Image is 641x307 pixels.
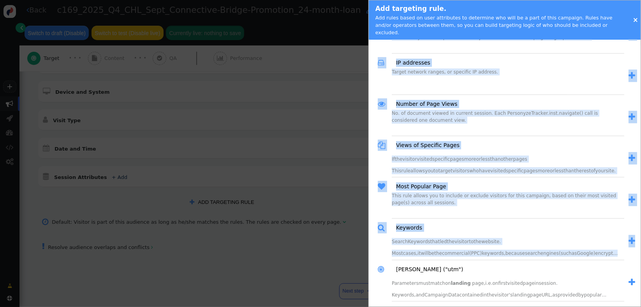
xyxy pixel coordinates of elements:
[629,113,635,121] span: 
[564,168,574,174] span: than
[434,251,442,256] span: the
[424,292,448,298] span: Campaign
[555,168,564,174] span: less
[485,281,492,286] span: i.e.
[542,292,553,298] span: URL,
[629,196,635,204] span: 
[392,239,408,244] span: Search
[523,168,537,174] span: pages
[391,265,463,274] a: [PERSON_NAME] ("utm")
[416,292,424,298] span: and
[481,156,490,162] span: less
[629,154,635,162] span: 
[541,251,559,256] span: engines
[624,276,635,289] a: 
[629,278,635,286] span: 
[392,292,416,298] span: Keywords,
[408,239,430,244] span: Keywords
[483,292,487,298] span: in
[490,168,506,174] span: visited
[392,68,624,95] div: Target network ranges, or specific IP address.
[507,281,523,286] span: visited
[432,156,450,162] span: specific
[624,235,635,247] a: 
[624,194,635,206] a: 
[552,292,558,298] span: as
[505,251,525,256] span: because
[559,251,572,256] span: (such
[410,168,425,174] span: allows
[464,156,476,162] span: more
[506,168,523,174] span: specific
[584,292,602,298] span: popular
[391,141,460,149] a: Views of Specific Pages
[378,264,391,275] span: 
[538,168,550,174] span: more
[392,168,402,174] span: This
[577,251,595,256] span: Google)
[501,156,513,162] span: other
[445,281,451,286] span: on
[425,168,433,174] span: you
[490,156,500,162] span: than
[403,251,418,256] span: cases,
[493,281,498,286] span: on
[472,281,485,286] span: page,
[469,239,474,244] span: to
[419,281,430,286] span: must
[454,239,469,244] span: visitor
[395,156,403,162] span: the
[392,156,395,162] span: If
[476,156,481,162] span: or
[448,292,460,298] span: Data
[481,239,501,244] span: website.
[378,140,391,151] span: 
[624,111,635,123] a: 
[474,239,481,244] span: the
[391,100,458,108] a: Number of Page Views
[442,251,469,256] span: commercial
[582,168,591,174] span: rest
[535,281,539,286] span: in
[469,251,482,256] span: (PPC)
[375,14,621,36] div: Add rules based on user attributes to determine who will be a part of this campaign. Rules have a...
[523,281,535,286] span: page
[430,239,440,244] span: that
[453,168,469,174] span: visitors
[433,168,438,174] span: to
[512,292,530,298] span: landing
[498,281,507,286] span: first
[392,192,624,219] div: This rule allows you to include or exclude visitors for this campaign, based on their most visite...
[479,168,490,174] span: have
[624,70,635,82] a: 
[469,168,479,174] span: who
[450,156,464,162] span: pages
[629,72,635,80] span: 
[482,251,505,256] span: keywords,
[392,27,624,53] div: Includes or excludes visitors based if they matched one of your Personyze campaigns during this s...
[391,59,430,67] a: IP addresses
[572,251,577,256] span: as
[578,292,584,298] span: by
[574,168,582,174] span: the
[391,182,446,191] a: Most Popular Page
[451,281,471,286] span: landing
[624,152,635,165] a: 
[378,222,391,233] span: 
[530,292,542,298] span: page
[428,251,434,256] span: be
[421,251,428,256] span: will
[417,251,421,256] span: it
[525,251,541,256] span: search
[417,156,432,162] span: visited
[460,292,483,298] span: contained
[447,239,455,244] span: the
[539,281,558,286] span: session.
[378,57,391,68] span: 
[430,281,445,286] span: match
[633,16,638,24] a: ×
[378,98,391,110] span: 
[550,168,555,174] span: or
[402,156,417,162] span: visitor
[392,110,624,136] div: No. of document viewed in current session. Each PersonyzeTracker.inst.navigate() call is consider...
